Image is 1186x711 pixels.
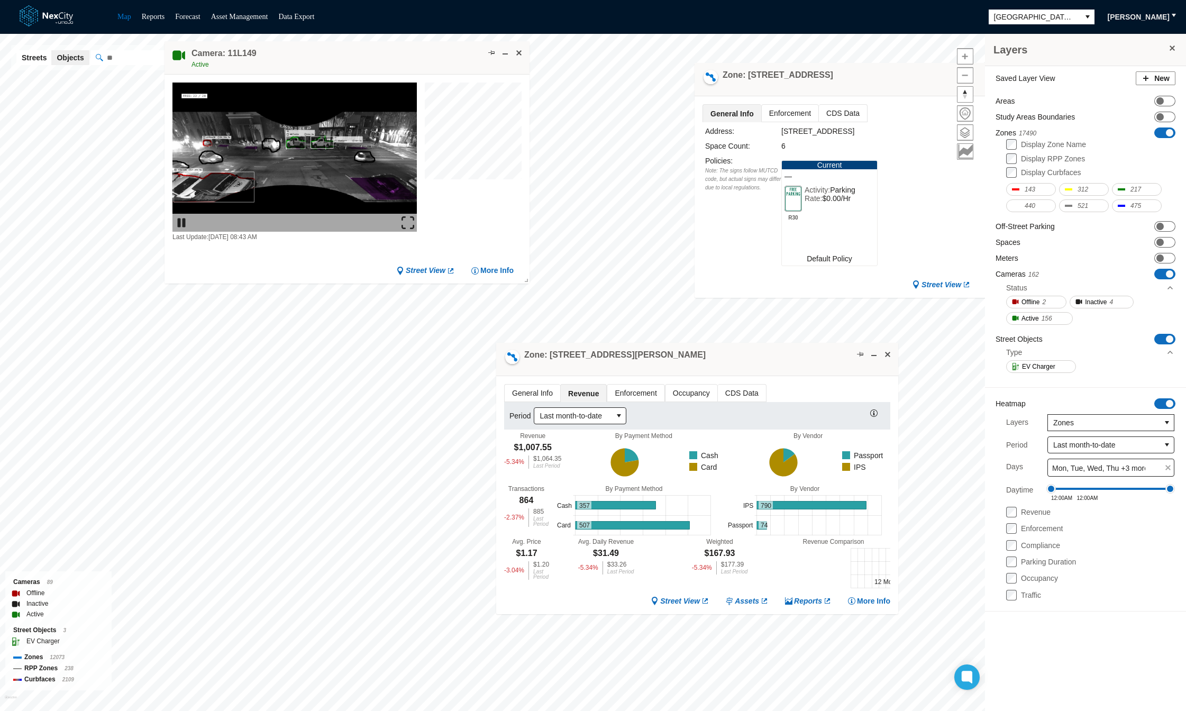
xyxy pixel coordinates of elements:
[957,48,973,65] button: Zoom in
[406,266,445,276] span: Street View
[1078,200,1088,211] span: 521
[1108,12,1170,22] span: [PERSON_NAME]
[717,385,765,402] span: CDS Data
[607,385,664,402] span: Enforcement
[957,143,973,160] button: Key metrics
[504,508,524,527] div: -2.37 %
[993,42,1167,57] h3: Layers
[957,124,973,141] button: Layers management
[1019,130,1036,137] span: 17490
[175,13,200,21] a: Forecast
[22,52,47,63] span: Streets
[578,561,598,575] div: -5.34 %
[1046,484,1056,494] span: Drag
[830,186,855,194] span: Parking
[1160,415,1174,431] button: select
[13,625,104,636] div: Street Objects
[533,508,549,515] div: 885
[703,105,761,122] span: General Info
[784,172,874,180] span: —
[26,636,60,646] label: EV Charger
[757,502,866,509] g: 790
[1006,360,1076,373] button: EV Charger
[1021,508,1051,516] label: Revenue
[838,461,865,473] g: IPS
[593,548,619,559] div: $31.49
[874,578,915,586] text: 12 Month Avg.
[1130,200,1141,211] span: 475
[175,216,188,229] img: play
[47,579,53,585] span: 89
[805,186,830,194] span: Activity:
[1025,184,1035,195] span: 143
[278,13,314,21] a: Data Export
[13,652,104,663] div: Zones
[769,448,797,476] g: 857.25
[783,448,794,462] g: 150.30
[62,677,74,682] span: 2109
[996,221,1055,232] label: Off-Street Parking
[761,522,768,529] text: 74
[557,522,571,529] text: Card
[805,194,822,203] span: Rate:
[607,561,634,568] div: $33.26
[1112,199,1162,212] button: 475
[1006,440,1027,450] label: Period
[533,561,549,568] div: $1.20
[1162,462,1174,473] span: clear
[784,212,802,221] span: R30
[425,83,522,179] canvas: Map
[1051,495,1072,501] span: 12:00AM
[211,13,268,21] a: Asset Management
[660,596,700,606] span: Street View
[757,522,767,530] g: 74
[509,411,534,421] label: Period
[1021,313,1039,324] span: Active
[1076,495,1098,501] span: 12:00AM
[1025,200,1035,211] span: 440
[720,569,747,575] div: Last Period
[782,161,877,169] div: Current
[781,140,973,152] div: 6
[784,596,832,606] a: Reports
[564,432,723,440] div: By Payment Method
[1021,524,1063,533] label: Enforcement
[819,105,867,122] span: CDS Data
[794,596,822,606] span: Reports
[516,548,537,559] div: $1.17
[994,12,1075,22] span: [GEOGRAPHIC_DATA][PERSON_NAME]
[512,538,541,545] div: Avg. Price
[996,73,1055,84] label: Saved Layer View
[402,216,414,229] img: expand
[471,266,514,276] button: More Info
[705,157,733,165] label: Policies :
[853,463,865,471] text: IPS
[26,609,44,619] label: Active
[1160,437,1174,453] button: select
[1053,440,1155,450] span: Last month-to-date
[1165,484,1175,494] span: Drag
[576,502,656,509] g: 357
[853,451,882,460] text: Passport
[1028,271,1039,278] span: 162
[1059,183,1109,196] button: 312
[705,167,781,192] div: Note: The signs follow MUTCD code, but actual signs may differ due to local regulations.
[1006,344,1174,360] div: Type
[579,522,590,529] text: 507
[781,125,973,137] div: [STREET_ADDRESS]
[1085,297,1107,307] span: Inactive
[823,194,851,203] span: $0.00/Hr
[610,448,638,476] g: 783.55
[847,596,890,606] button: More Info
[706,538,733,545] div: Weighted
[728,432,887,440] div: By Vendor
[533,516,549,527] div: Last Period
[957,68,973,83] span: Zoom out
[996,127,1036,139] label: Zones
[51,50,89,65] button: Objects
[1022,361,1055,372] span: EV Charger
[912,280,971,290] a: Street View
[172,83,417,232] img: video
[691,561,711,575] div: -5.34 %
[1052,463,1148,473] span: Mon, Tue, Wed, Thu +3 more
